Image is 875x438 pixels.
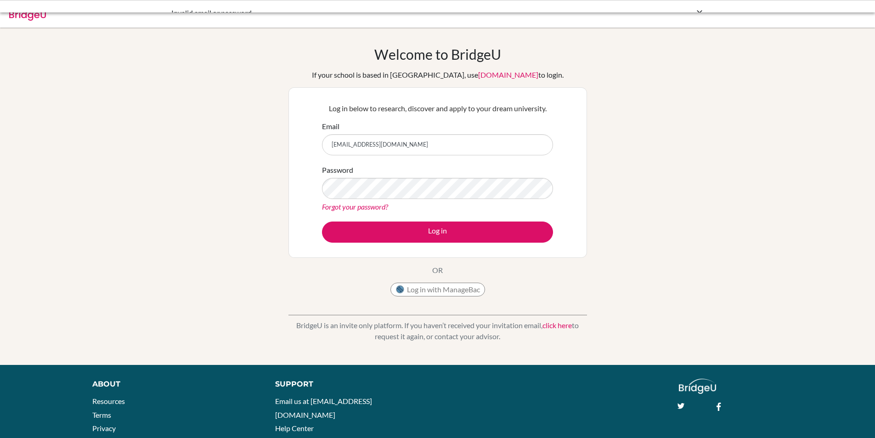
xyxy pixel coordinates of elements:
a: [DOMAIN_NAME] [478,70,538,79]
div: About [92,379,254,390]
img: logo_white@2x-f4f0deed5e89b7ecb1c2cc34c3e3d731f90f0f143d5ea2071677605dd97b5244.png [679,379,716,394]
label: Password [322,165,353,176]
button: Log in with ManageBac [390,283,485,296]
p: Log in below to research, discover and apply to your dream university. [322,103,553,114]
a: click here [542,321,572,330]
p: BridgeU is an invite only platform. If you haven’t received your invitation email, to request it ... [288,320,587,342]
p: OR [432,265,443,276]
div: Support [275,379,427,390]
div: If your school is based in [GEOGRAPHIC_DATA], use to login. [312,69,564,80]
a: Privacy [92,424,116,432]
a: Resources [92,397,125,405]
a: Forgot your password? [322,202,388,211]
a: Email us at [EMAIL_ADDRESS][DOMAIN_NAME] [275,397,372,419]
a: Terms [92,410,111,419]
a: Help Center [275,424,314,432]
label: Email [322,121,339,132]
div: Invalid email or password. [171,7,566,18]
button: Log in [322,222,553,243]
img: Bridge-U [9,6,46,21]
h1: Welcome to BridgeU [374,46,501,63]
